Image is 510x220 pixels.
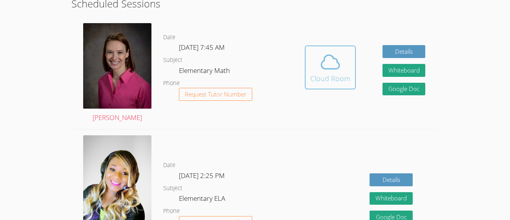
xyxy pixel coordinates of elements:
[163,55,182,65] dt: Subject
[382,45,426,58] a: Details
[163,206,180,216] dt: Phone
[83,23,151,123] a: [PERSON_NAME]
[382,64,426,77] button: Whiteboard
[179,65,231,78] dd: Elementary Math
[310,73,350,84] div: Cloud Room
[83,23,151,109] img: Miller_Becky_headshot%20(3).jpg
[163,184,182,193] dt: Subject
[179,193,227,206] dd: Elementary ELA
[382,83,426,96] a: Google Doc
[370,192,413,205] button: Whiteboard
[163,33,175,42] dt: Date
[163,160,175,170] dt: Date
[185,91,246,97] span: Request Tutor Number
[370,173,413,186] a: Details
[179,43,225,52] span: [DATE] 7:45 AM
[179,88,252,101] button: Request Tutor Number
[163,78,180,88] dt: Phone
[179,171,225,180] span: [DATE] 2:25 PM
[305,45,356,89] button: Cloud Room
